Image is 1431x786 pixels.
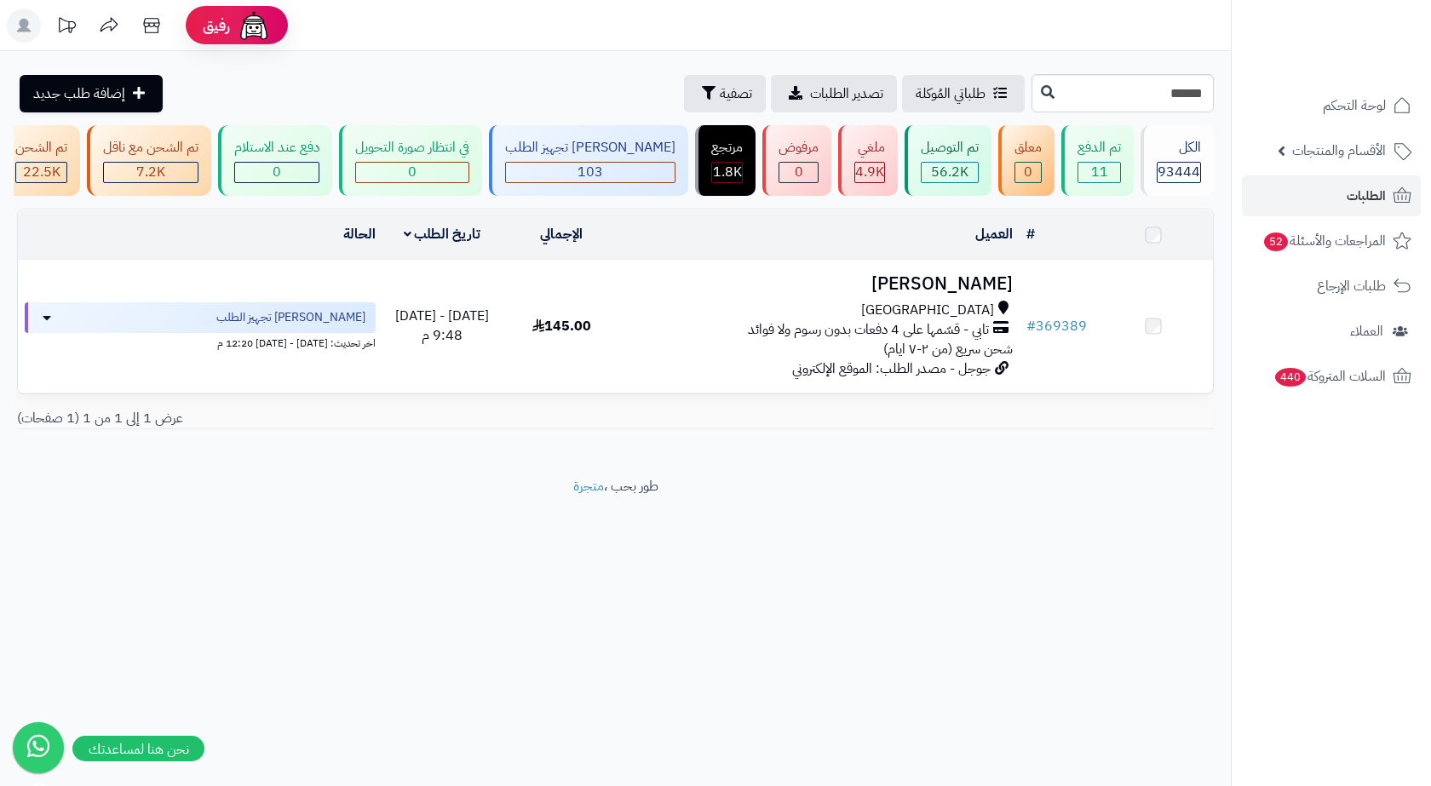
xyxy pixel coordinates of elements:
span: 7.2K [136,162,165,182]
span: 0 [795,162,803,182]
div: 1784 [712,163,742,182]
span: 11 [1091,162,1108,182]
div: 11 [1078,163,1120,182]
div: 0 [779,163,818,182]
a: في انتظار صورة التحويل 0 [336,125,486,196]
span: تابي - قسّمها على 4 دفعات بدون رسوم ولا فوائد [748,320,989,340]
a: تم التوصيل 56.2K [901,125,995,196]
div: 7223 [104,163,198,182]
a: مرتجع 1.8K [692,125,759,196]
div: اخر تحديث: [DATE] - [DATE] 12:20 م [25,333,376,351]
div: في انتظار صورة التحويل [355,138,469,158]
a: الإجمالي [540,224,583,244]
span: تصدير الطلبات [810,83,883,104]
img: ai-face.png [237,9,271,43]
span: شحن سريع (من ٢-٧ ايام) [883,339,1013,359]
span: [GEOGRAPHIC_DATA] [861,301,994,320]
span: الطلبات [1347,184,1386,208]
a: الطلبات [1242,175,1421,216]
a: العملاء [1242,311,1421,352]
a: [PERSON_NAME] تجهيز الطلب 103 [486,125,692,196]
span: السلات المتروكة [1273,364,1386,388]
a: تحديثات المنصة [45,9,88,47]
a: تاريخ الطلب [404,224,481,244]
button: تصفية [684,75,766,112]
div: دفع عند الاستلام [234,138,319,158]
a: تم الدفع 11 [1058,125,1137,196]
div: الكل [1157,138,1201,158]
div: 0 [235,163,319,182]
a: طلباتي المُوكلة [902,75,1025,112]
span: إضافة طلب جديد [33,83,125,104]
div: 4939 [855,163,884,182]
a: لوحة التحكم [1242,85,1421,126]
a: العميل [975,224,1013,244]
span: 0 [273,162,281,182]
span: 93444 [1158,162,1200,182]
span: 440 [1275,368,1306,387]
span: طلباتي المُوكلة [916,83,986,104]
div: معلق [1014,138,1042,158]
span: 52 [1264,232,1288,251]
a: معلق 0 [995,125,1058,196]
a: الحالة [343,224,376,244]
span: 1.8K [713,162,742,182]
span: تصفية [720,83,752,104]
div: 0 [356,163,468,182]
a: ملغي 4.9K [835,125,901,196]
span: 0 [408,162,417,182]
div: تم الشحن [15,138,67,158]
a: #369389 [1026,316,1087,336]
a: مرفوض 0 [759,125,835,196]
span: 0 [1024,162,1032,182]
div: 22455 [16,163,66,182]
a: طلبات الإرجاع [1242,266,1421,307]
span: جوجل - مصدر الطلب: الموقع الإلكتروني [792,359,991,379]
h3: [PERSON_NAME] [629,274,1013,294]
a: إضافة طلب جديد [20,75,163,112]
span: # [1026,316,1036,336]
div: مرتجع [711,138,743,158]
div: تم التوصيل [921,138,979,158]
span: العملاء [1350,319,1383,343]
span: الأقسام والمنتجات [1292,139,1386,163]
div: تم الدفع [1078,138,1121,158]
span: 4.9K [855,162,884,182]
a: دفع عند الاستلام 0 [215,125,336,196]
div: عرض 1 إلى 1 من 1 (1 صفحات) [4,409,616,428]
div: 56241 [922,163,978,182]
span: لوحة التحكم [1323,94,1386,118]
span: [PERSON_NAME] تجهيز الطلب [216,309,365,326]
span: طلبات الإرجاع [1317,274,1386,298]
div: تم الشحن مع ناقل [103,138,198,158]
a: متجرة [573,476,604,496]
a: تصدير الطلبات [771,75,897,112]
span: 103 [578,162,603,182]
span: المراجعات والأسئلة [1262,229,1386,253]
div: 0 [1015,163,1041,182]
span: 22.5K [23,162,60,182]
a: السلات المتروكة440 [1242,356,1421,397]
div: 103 [506,163,675,182]
img: logo-2.png [1315,48,1415,83]
span: 56.2K [931,162,968,182]
a: المراجعات والأسئلة52 [1242,221,1421,261]
div: مرفوض [779,138,819,158]
a: الكل93444 [1137,125,1217,196]
a: تم الشحن مع ناقل 7.2K [83,125,215,196]
span: [DATE] - [DATE] 9:48 م [395,306,489,346]
span: 145.00 [532,316,591,336]
div: ملغي [854,138,885,158]
span: رفيق [203,15,230,36]
a: # [1026,224,1035,244]
div: [PERSON_NAME] تجهيز الطلب [505,138,675,158]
